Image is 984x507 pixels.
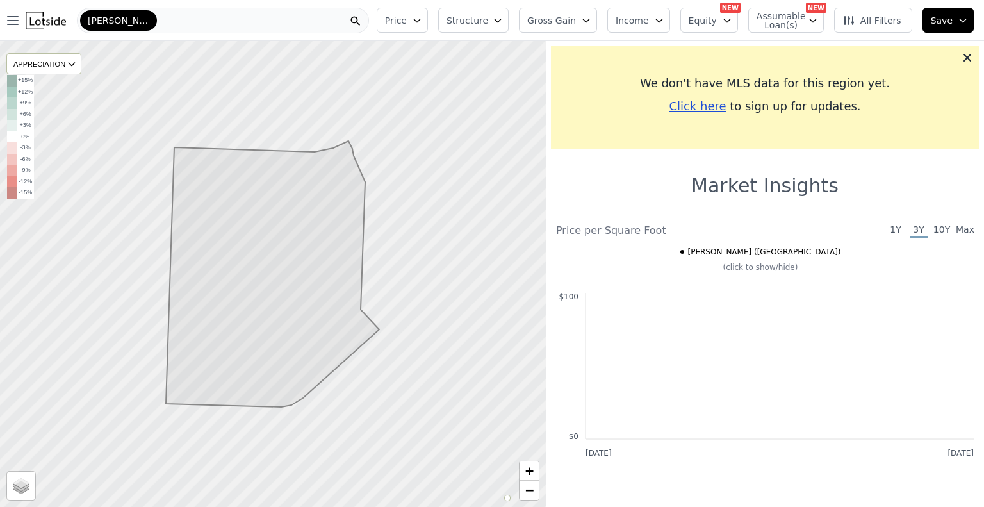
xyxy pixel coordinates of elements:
button: Gross Gain [519,8,597,33]
img: Lotside [26,12,66,29]
td: +3% [17,120,34,131]
span: Structure [447,14,488,27]
button: All Filters [834,8,912,33]
span: Gross Gain [527,14,576,27]
td: 0% [17,131,34,143]
span: Save [931,14,953,27]
td: -9% [17,165,34,176]
td: -3% [17,142,34,154]
span: Income [616,14,649,27]
div: NEW [720,3,741,13]
td: -15% [17,187,34,199]
span: All Filters [842,14,901,27]
span: 1Y [887,223,905,238]
div: to sign up for updates. [561,97,969,115]
a: Layers [7,472,35,500]
span: 10Y [933,223,951,238]
a: Zoom in [520,461,539,481]
span: 3Y [910,223,928,238]
div: (click to show/hide) [547,262,974,272]
h1: Market Insights [691,174,839,197]
td: +6% [17,109,34,121]
text: $0 [569,432,578,441]
div: NEW [806,3,826,13]
button: Save [922,8,974,33]
span: − [525,482,534,498]
span: [PERSON_NAME] ([GEOGRAPHIC_DATA]) [88,14,149,27]
td: -12% [17,176,34,188]
td: +15% [17,75,34,87]
span: Click here [669,99,726,113]
span: Equity [689,14,717,27]
td: +9% [17,97,34,109]
text: [DATE] [947,449,974,458]
text: [DATE] [586,449,612,458]
a: Zoom out [520,481,539,500]
div: Price per Square Foot [556,223,765,238]
td: +12% [17,87,34,98]
div: We don't have MLS data for this region yet. [561,74,969,92]
td: -6% [17,154,34,165]
button: Equity [680,8,738,33]
span: + [525,463,534,479]
span: Max [956,223,974,238]
span: Price [385,14,407,27]
span: Assumable Loan(s) [757,12,798,29]
button: Price [377,8,428,33]
button: Structure [438,8,509,33]
span: [PERSON_NAME] ([GEOGRAPHIC_DATA]) [688,247,841,257]
div: APPRECIATION [6,53,81,74]
button: Income [607,8,670,33]
button: Assumable Loan(s) [748,8,824,33]
text: $100 [559,292,578,301]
